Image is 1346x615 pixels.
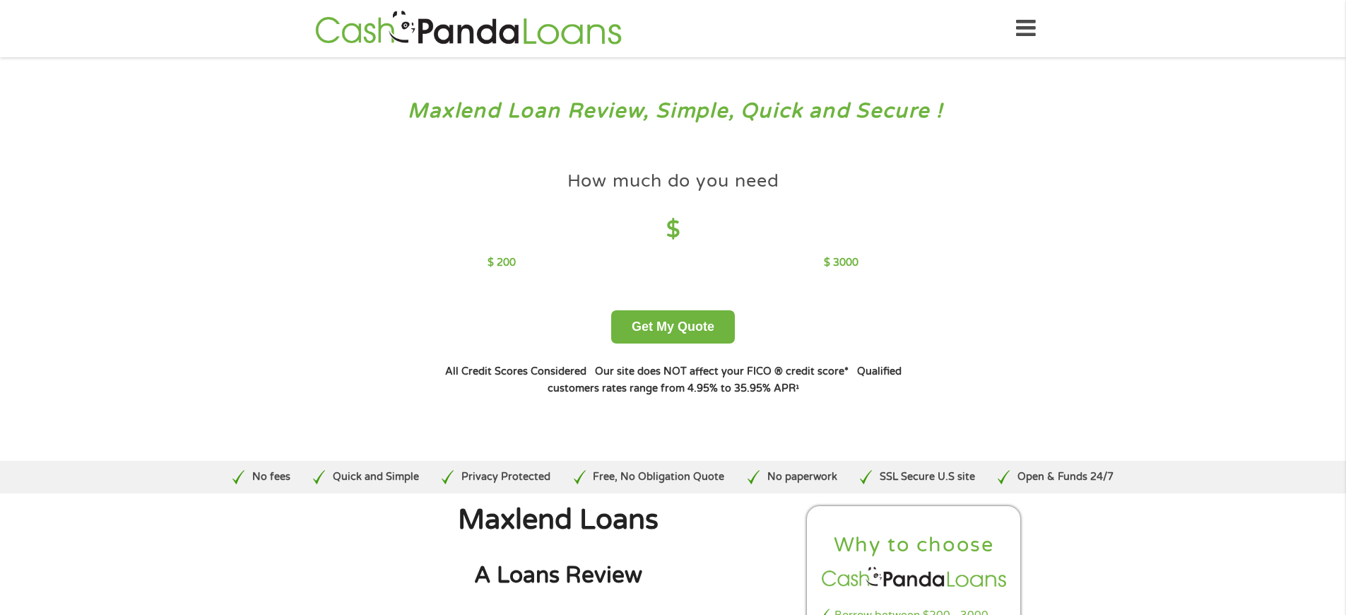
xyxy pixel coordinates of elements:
[611,310,735,344] button: Get My Quote
[311,8,626,49] img: GetLoanNow Logo
[1017,469,1114,485] p: Open & Funds 24/7
[333,469,419,485] p: Quick and Simple
[445,365,586,377] strong: All Credit Scores Considered
[595,365,849,377] strong: Our site does NOT affect your FICO ® credit score*
[458,503,659,537] span: Maxlend Loans
[461,469,550,485] p: Privacy Protected
[767,469,837,485] p: No paperwork
[824,255,858,271] p: $ 3000
[488,255,516,271] p: $ 200
[324,561,793,590] h2: A Loans Review
[593,469,724,485] p: Free, No Obligation Quote
[488,216,858,245] h4: $
[252,469,290,485] p: No fees
[41,98,1306,124] h3: Maxlend Loan Review, Simple, Quick and Secure !
[819,532,1010,558] h2: Why to choose
[880,469,975,485] p: SSL Secure U.S site
[567,170,779,193] h4: How much do you need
